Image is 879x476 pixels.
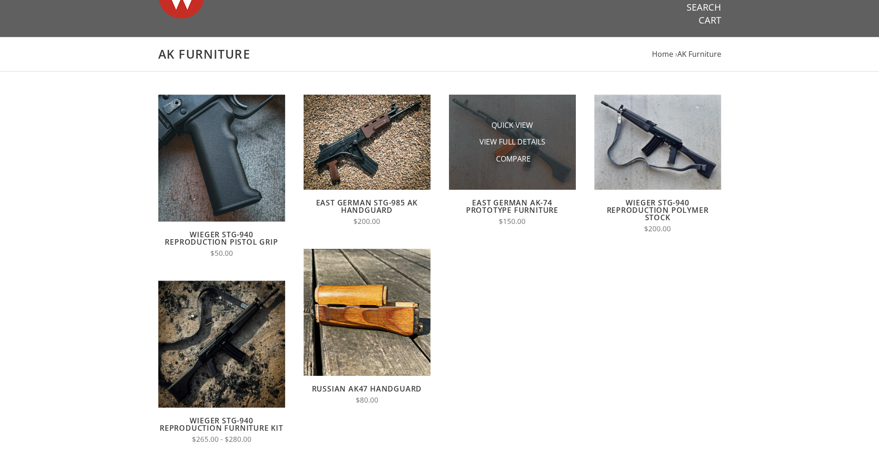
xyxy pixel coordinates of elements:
a: Wieger STG-940 Reproduction Pistol Grip [165,229,278,247]
span: View Full Details [479,137,545,148]
a: Search [687,1,721,13]
img: East German AK-74 Prototype Furniture [449,95,576,190]
img: Wieger STG-940 Reproduction Pistol Grip [158,95,285,222]
a: Wieger STG-940 Reproduction Furniture Kit [160,416,283,433]
a: East German AK-74 Prototype Furniture [466,198,558,215]
a: Russian AK47 Handguard [312,384,422,394]
a: View Full Details [479,137,545,147]
a: AK Furniture [677,49,721,59]
span: $200.00 [644,224,671,234]
a: Home [652,49,673,59]
span: $150.00 [499,217,526,226]
img: Wieger STG-940 Reproduction Furniture Kit [158,281,285,408]
span: $50.00 [210,248,233,258]
a: Wieger STG-940 Reproduction Polymer Stock [607,198,709,223]
a: East German STG-985 AK Handguard [316,198,418,215]
li: › [675,48,721,60]
span: Quick View [491,120,533,132]
img: Russian AK47 Handguard [304,249,431,376]
h1: AK Furniture [158,47,721,62]
a: Cart [699,14,721,26]
span: $265.00 - $280.00 [192,434,251,444]
span: $200.00 [353,217,380,226]
img: East German STG-985 AK Handguard [304,95,431,190]
img: Wieger STG-940 Reproduction Polymer Stock [594,95,721,190]
span: Compare [496,154,531,165]
span: $80.00 [356,395,378,405]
